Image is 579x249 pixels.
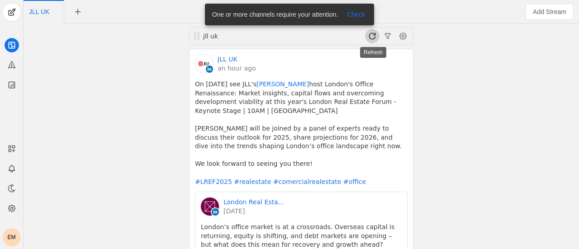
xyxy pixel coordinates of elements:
[223,197,287,207] a: London Real Estate Forum
[342,9,370,20] button: Check
[29,9,49,15] span: Click to edit name
[347,10,365,19] span: Check
[218,55,237,64] a: JLL UK
[218,64,256,73] a: an hour ago
[195,178,232,185] a: #LREF2025
[195,80,408,186] pre: On [DATE] see JLL's host London's Office Renaissance: Market insights, capital flows and overcomi...
[273,178,341,185] a: #comercialrealestate
[203,32,311,41] div: jll uk
[234,178,271,185] a: #realestate
[202,32,311,41] div: jll uk
[70,8,86,15] app-icon-button: New Tab
[205,4,342,25] div: One or more channels require your attention.
[343,178,366,185] a: #office
[526,4,574,20] button: Add Stream
[360,47,386,58] div: Refresh
[3,228,21,246] button: EM
[533,7,566,16] span: Add Stream
[195,55,213,73] img: cache
[256,80,309,88] a: [PERSON_NAME]
[223,207,287,216] a: [DATE]
[201,197,219,216] img: cache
